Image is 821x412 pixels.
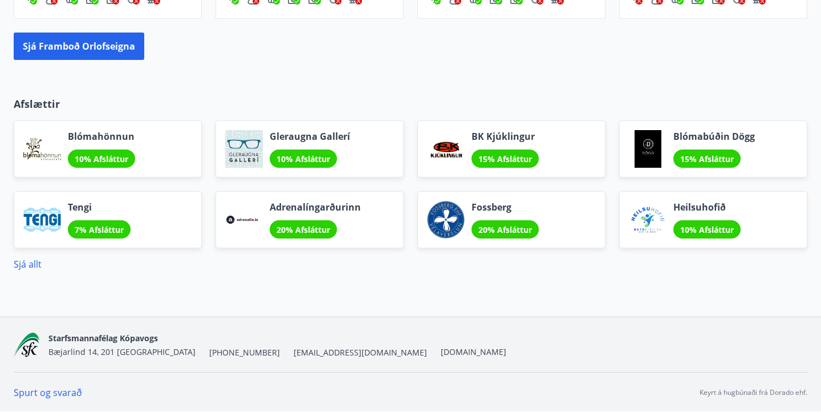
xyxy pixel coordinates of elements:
span: Bæjarlind 14, 201 [GEOGRAPHIC_DATA] [48,346,196,357]
span: 20% Afsláttur [478,224,532,235]
a: Spurt og svarað [14,386,82,399]
span: 10% Afsláttur [75,154,128,164]
span: 7% Afsláttur [75,224,124,235]
span: 15% Afsláttur [680,154,734,164]
span: Blómahönnun [68,130,135,143]
span: Tengi [68,201,131,213]
span: 20% Afsláttur [277,224,330,235]
a: [DOMAIN_NAME] [441,346,506,357]
a: Sjá allt [14,258,42,270]
span: 10% Afsláttur [680,224,734,235]
span: [PHONE_NUMBER] [209,347,280,358]
button: Sjá framboð orlofseigna [14,33,144,60]
span: 15% Afsláttur [478,154,532,164]
span: Adrenalíngarðurinn [270,201,361,213]
span: Blómabúðin Dögg [673,130,755,143]
p: Afslættir [14,96,807,111]
span: Heilsuhofið [673,201,741,213]
span: Fossberg [472,201,539,213]
span: 10% Afsláttur [277,154,330,164]
span: Gleraugna Gallerí [270,130,350,143]
span: [EMAIL_ADDRESS][DOMAIN_NAME] [294,347,427,358]
p: Keyrt á hugbúnaði frá Dorado ehf. [700,387,807,398]
span: BK Kjúklingur [472,130,539,143]
img: x5MjQkxwhnYn6YREZUTEa9Q4KsBUeQdWGts9Dj4O.png [14,333,39,357]
span: Starfsmannafélag Kópavogs [48,333,158,344]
